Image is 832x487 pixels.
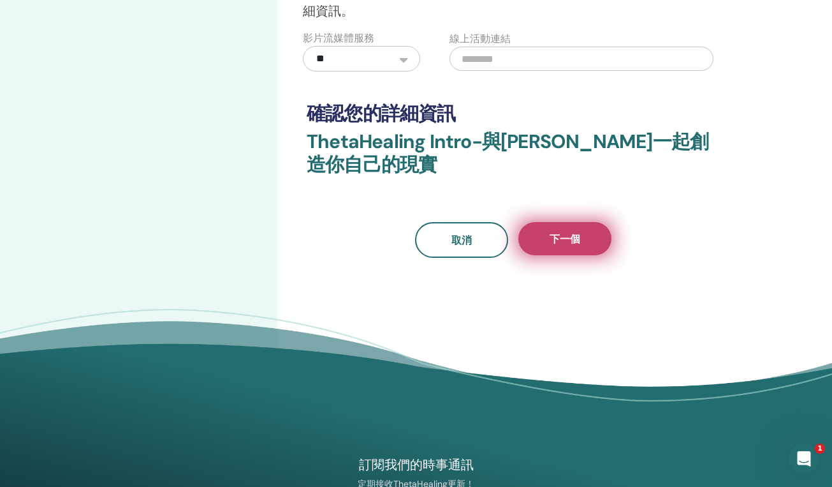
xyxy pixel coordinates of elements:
[303,31,374,46] label: 影片流媒體服務
[789,444,819,474] iframe: 對講機實時聊天
[815,444,825,454] span: 1
[518,222,611,255] button: 下一個
[269,456,564,474] h4: 訂閱我們的時事通訊
[449,31,511,47] label: 線上活動連結
[307,102,720,125] h3: 確認您的詳細資訊
[451,234,472,247] span: 取消
[307,130,720,191] h3: ThetaHealing Intro-與 [PERSON_NAME] 一起 創造你自己的現實
[415,222,508,258] a: 取消
[550,232,580,246] span: 下一個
